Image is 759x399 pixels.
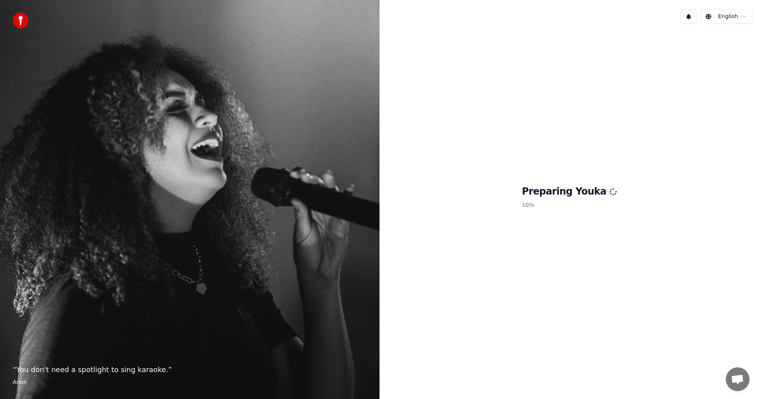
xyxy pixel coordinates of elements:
a: Open chat [726,367,750,391]
img: youka [13,13,28,28]
p: “ You don't need a spotlight to sing karaoke. ” [13,364,367,375]
footer: Anon [13,378,367,386]
h1: Preparing Youka [522,185,617,198]
p: 10 % [522,198,617,212]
